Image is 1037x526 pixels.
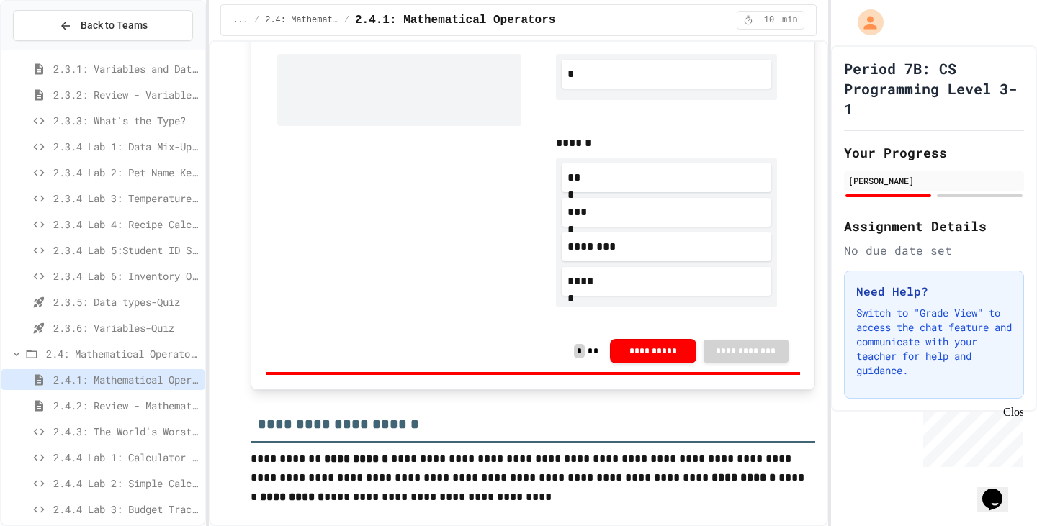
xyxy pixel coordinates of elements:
[53,398,199,413] span: 2.4.2: Review - Mathematical Operators
[844,216,1024,236] h2: Assignment Details
[53,139,199,154] span: 2.3.4 Lab 1: Data Mix-Up Fix
[344,14,349,26] span: /
[53,217,199,232] span: 2.3.4 Lab 4: Recipe Calculator
[53,372,199,387] span: 2.4.1: Mathematical Operators
[758,14,781,26] span: 10
[81,18,148,33] span: Back to Teams
[53,242,199,258] span: 2.3.4 Lab 5:Student ID Scanner
[844,142,1024,163] h2: Your Progress
[917,406,1023,467] iframe: chat widget
[46,346,199,361] span: 2.4: Mathematical Operators
[856,283,1012,300] h3: Need Help?
[53,87,199,102] span: 2.3.2: Review - Variables and Data Types
[53,320,199,335] span: 2.3.6: Variables-Quiz
[53,294,199,309] span: 2.3.5: Data types-Quiz
[53,502,199,517] span: 2.4.4 Lab 3: Budget Tracker Fix
[13,10,193,41] button: Back to Teams
[254,14,259,26] span: /
[856,306,1012,378] p: Switch to "Grade View" to access the chat feature and communicate with your teacher for help and ...
[53,424,199,439] span: 2.4.3: The World's Worst [PERSON_NAME] Market
[53,165,199,180] span: 2.3.4 Lab 2: Pet Name Keeper
[53,476,199,491] span: 2.4.4 Lab 2: Simple Calculator
[977,468,1023,512] iframe: chat widget
[355,12,555,29] span: 2.4.1: Mathematical Operators
[53,61,199,76] span: 2.3.1: Variables and Data Types
[848,174,1020,187] div: [PERSON_NAME]
[844,58,1024,119] h1: Period 7B: CS Programming Level 3-1
[53,113,199,128] span: 2.3.3: What's the Type?
[53,450,199,465] span: 2.4.4 Lab 1: Calculator Fix
[265,14,338,26] span: 2.4: Mathematical Operators
[844,242,1024,259] div: No due date set
[843,6,887,39] div: My Account
[782,14,798,26] span: min
[53,191,199,206] span: 2.3.4 Lab 3: Temperature Converter
[53,268,199,284] span: 2.3.4 Lab 6: Inventory Organizer
[233,14,248,26] span: ...
[6,6,99,91] div: Chat with us now!Close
